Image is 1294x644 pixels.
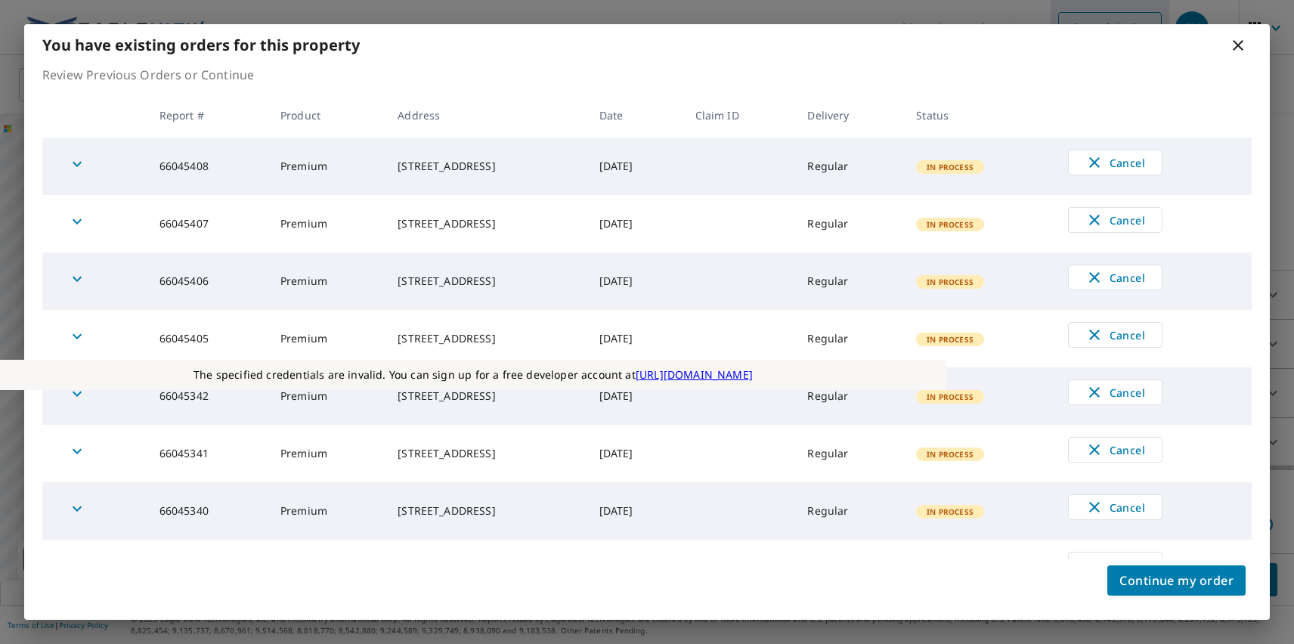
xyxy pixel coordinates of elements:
th: Address [385,93,587,138]
td: Regular [795,367,904,425]
span: Cancel [1084,268,1147,286]
th: Claim ID [683,93,796,138]
td: Premium [268,482,385,540]
span: In Process [918,277,983,287]
td: 66045342 [147,367,268,425]
span: Cancel [1084,441,1147,459]
span: In Process [918,334,983,345]
button: Cancel [1068,265,1162,290]
button: Cancel [1068,494,1162,520]
td: [DATE] [587,540,683,597]
td: Regular [795,138,904,195]
div: [STREET_ADDRESS] [398,446,574,461]
td: [DATE] [587,195,683,252]
td: [DATE] [587,425,683,482]
div: [STREET_ADDRESS] [398,503,574,519]
td: Regular [795,310,904,367]
span: Cancel [1084,383,1147,401]
div: [STREET_ADDRESS] [398,216,574,231]
a: [URL][DOMAIN_NAME] [636,367,753,382]
span: Continue my order [1119,570,1234,591]
button: Cancel [1068,207,1162,233]
span: Cancel [1084,556,1147,574]
p: Review Previous Orders or Continue [42,66,1252,84]
td: Regular [795,252,904,310]
button: Cancel [1068,379,1162,405]
td: [DATE] [587,367,683,425]
th: Date [587,93,683,138]
td: Regular [795,540,904,597]
span: In Process [918,449,983,460]
td: 66045408 [147,138,268,195]
td: Premium [268,540,385,597]
th: Product [268,93,385,138]
div: [STREET_ADDRESS] [398,389,574,404]
td: Premium [268,195,385,252]
td: 66045339 [147,540,268,597]
td: 66045405 [147,310,268,367]
span: In Process [918,506,983,517]
td: Regular [795,425,904,482]
td: 66045407 [147,195,268,252]
span: Cancel [1084,498,1147,516]
td: Premium [268,138,385,195]
td: Premium [268,367,385,425]
b: You have existing orders for this property [42,35,360,55]
th: Status [904,93,1056,138]
span: Cancel [1084,211,1147,229]
td: [DATE] [587,252,683,310]
span: In Process [918,392,983,402]
td: [DATE] [587,310,683,367]
span: Cancel [1084,153,1147,172]
span: In Process [918,162,983,172]
div: [STREET_ADDRESS] [398,331,574,346]
div: [STREET_ADDRESS] [398,274,574,289]
td: 66045341 [147,425,268,482]
td: Premium [268,310,385,367]
td: [DATE] [587,482,683,540]
button: Cancel [1068,437,1162,463]
th: Delivery [795,93,904,138]
td: Premium [268,252,385,310]
span: Cancel [1084,326,1147,344]
td: [DATE] [587,138,683,195]
button: Cancel [1068,552,1162,577]
div: [STREET_ADDRESS] [398,159,574,174]
td: 66045406 [147,252,268,310]
td: Regular [795,195,904,252]
span: In Process [918,219,983,230]
td: 66045340 [147,482,268,540]
button: Cancel [1068,322,1162,348]
td: Premium [268,425,385,482]
button: Cancel [1068,150,1162,175]
th: Report # [147,93,268,138]
button: Continue my order [1107,565,1246,596]
td: Regular [795,482,904,540]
